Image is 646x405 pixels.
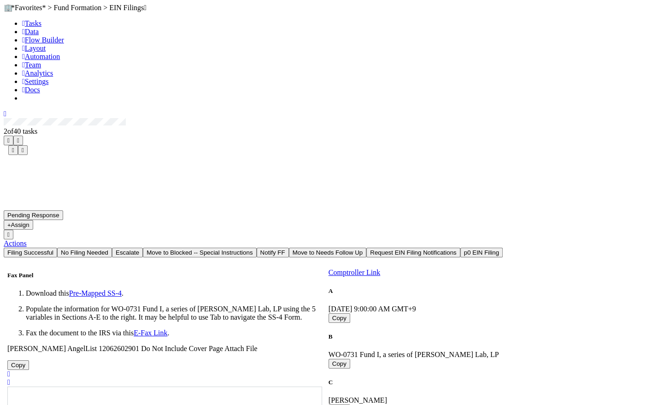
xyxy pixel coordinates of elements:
a: Pre-Mapped SS-4 [69,289,122,297]
h5: B [329,333,645,340]
p: Populate the information for WO-0731 Fund I, a series of [PERSON_NAME] Lab, LP using the 5 variab... [26,305,321,322]
span: *Favorites* > Fund Formation > EIN Filings [11,4,147,12]
a: Data [22,28,39,36]
a: Comptroller Link [329,268,380,276]
button: p0 EIN Filing [460,248,503,257]
p: Download this . [26,289,321,298]
a: Docs [22,86,40,94]
h5: Fax Panel [7,272,321,279]
span: WO-0731 Fund I, a series of [PERSON_NAME] Lab, LP [329,351,499,358]
a: Analytics [22,69,53,77]
button: Escalate [112,248,143,257]
a: E-Fax Link [134,329,167,337]
a: Settings [22,77,48,85]
button: Copy [7,360,29,370]
button: Move to Blocked -- Special Instructions [143,248,256,257]
button: Notify FF [257,248,289,257]
a: Flow Builder [22,36,64,44]
span: 🏢 [4,4,13,12]
a: Team [22,61,41,69]
button: Filing Successful [4,248,57,257]
span: Pending Response [7,212,59,219]
button: Assign [4,220,33,230]
a: Tasks [22,19,41,27]
button: Copy [329,359,350,369]
a: Layout [22,44,46,52]
span: [DATE] 9:00:00 AM GMT+9 [329,305,416,313]
a: Automation [22,53,60,60]
h5: A [329,287,645,295]
span: 2 of 40 tasks [4,127,37,135]
p: Fax the document to the IRS via this . [26,329,321,337]
button: Move to Needs Follow Up [289,248,367,257]
button: Request EIN Filing Notifications [366,248,460,257]
p: [PERSON_NAME] AngelList 12062602901 Do Not Include Cover Page Attach File [7,345,321,353]
a: Actions [4,239,27,247]
button: No Filing Needed [57,248,112,257]
h5: C [329,379,645,386]
span: [PERSON_NAME] [329,396,387,404]
button: Pending Response [4,210,63,220]
button: Copy [329,313,350,323]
